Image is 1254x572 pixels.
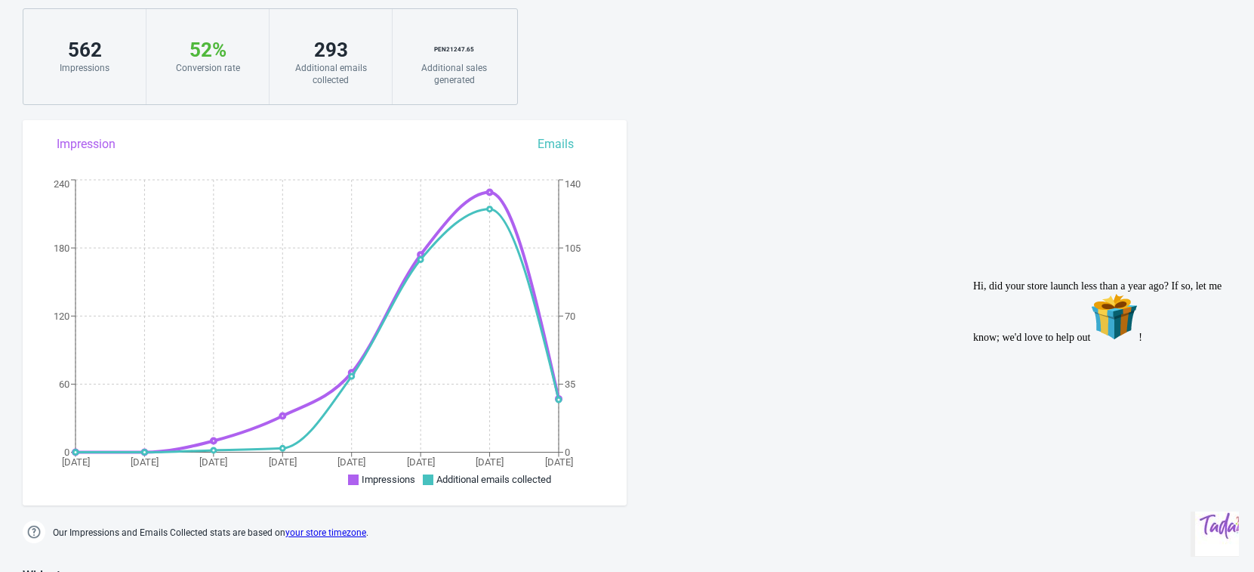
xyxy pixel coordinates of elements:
tspan: 120 [54,311,69,322]
tspan: [DATE] [199,456,227,468]
tspan: [DATE] [407,456,435,468]
span: Impressions [362,474,415,485]
span: Additional emails collected [436,474,551,485]
div: Additional sales generated [408,62,501,86]
a: your store timezone [285,527,366,538]
tspan: [DATE] [269,456,297,468]
tspan: 105 [565,243,581,254]
div: 293 [285,38,377,62]
div: Additional emails collected [285,62,377,86]
tspan: 0 [64,447,69,458]
div: Impressions [39,62,131,74]
tspan: [DATE] [131,456,159,468]
tspan: [DATE] [62,456,90,468]
div: PEN 21247.65 [408,38,501,62]
tspan: 240 [54,178,69,190]
tspan: 180 [54,243,69,254]
img: :gift: [123,18,171,66]
span: Hi, did your store launch less than a year ago? If so, let me know; we'd love to help out ! [6,6,254,69]
tspan: 35 [565,379,575,390]
tspan: [DATE] [545,456,573,468]
div: Conversion rate [162,62,254,74]
iframe: chat widget [1191,512,1239,557]
tspan: 70 [565,311,575,322]
div: 562 [39,38,131,62]
tspan: 140 [565,178,581,190]
tspan: 0 [565,447,570,458]
tspan: 60 [59,379,69,390]
img: help.png [23,521,45,543]
tspan: [DATE] [337,456,365,468]
tspan: [DATE] [476,456,504,468]
div: 52 % [162,38,254,62]
span: Our Impressions and Emails Collected stats are based on . [53,521,368,546]
iframe: chat widget [967,274,1239,504]
div: Hi, did your store launch less than a year ago? If so, let me know; we'd love to help out🎁! [6,6,278,70]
